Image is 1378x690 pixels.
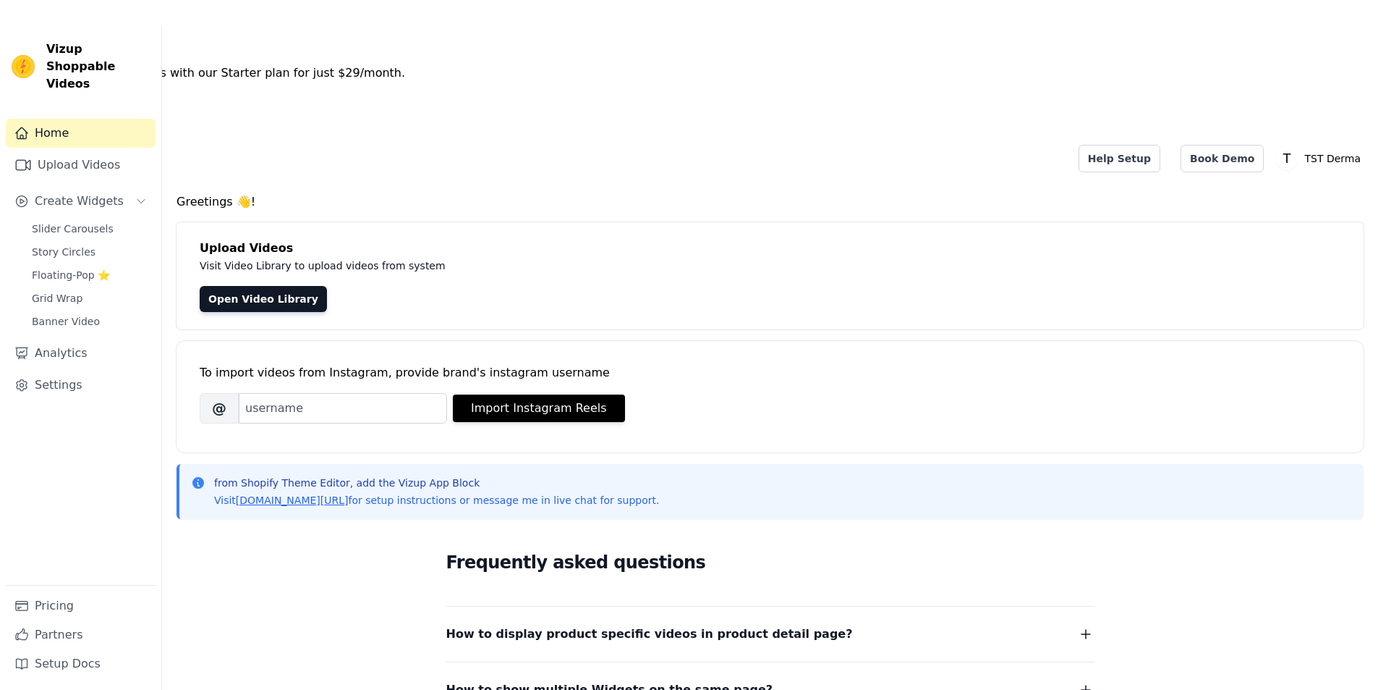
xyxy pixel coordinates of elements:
p: Visit Video Library to upload videos from system [200,257,848,274]
p: from Shopify Theme Editor, add the Vizup App Block [214,476,659,490]
a: Grid Wrap [23,288,156,308]
text: T [1283,151,1291,166]
a: Slider Carousels [23,219,156,239]
a: Help Setup [1079,145,1160,172]
span: Grid Wrap [32,291,82,306]
a: Setup Docs [6,649,156,678]
p: Visit for setup instructions or message me in live chat for support. [214,493,659,508]
a: Story Circles [23,242,156,262]
h4: Greetings 👋! [176,193,1364,211]
a: Pricing [6,592,156,620]
a: [DOMAIN_NAME][URL] [236,495,349,506]
button: Create Widgets [6,187,156,216]
span: Floating-Pop ⭐ [32,268,110,282]
button: How to display product specific videos in product detail page? [446,624,1094,644]
span: Banner Video [32,314,100,329]
p: TST Derma [1298,146,1366,172]
a: Floating-Pop ⭐ [23,265,156,285]
h4: Upload Videos [200,240,1340,257]
a: Book Demo [1181,145,1264,172]
span: Create Widgets [35,193,124,210]
a: Analytics [6,339,156,368]
img: Vizup [12,55,35,78]
a: Open Video Library [200,286,327,312]
a: Home [6,119,156,148]
button: T TST Derma [1275,146,1366,172]
input: username [239,393,447,424]
h2: Frequently asked questions [446,548,1094,577]
span: @ [200,393,239,424]
span: Slider Carousels [32,222,114,236]
span: Vizup Shoppable Videos [46,41,150,93]
a: Settings [6,371,156,400]
div: To import videos from Instagram, provide brand's instagram username [200,364,1340,382]
button: Import Instagram Reels [453,395,625,422]
a: Partners [6,620,156,649]
span: How to display product specific videos in product detail page? [446,624,853,644]
a: Upload Videos [6,151,156,180]
a: Banner Video [23,311,156,332]
span: Story Circles [32,245,95,259]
